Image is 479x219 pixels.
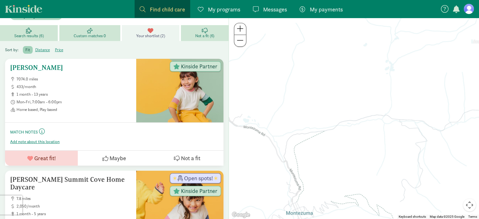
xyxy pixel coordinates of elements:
[310,5,343,14] span: My payments
[5,47,22,52] span: Sort by:
[17,107,131,112] span: Home based, Play based
[399,215,426,219] button: Keyboard shortcuts
[10,64,131,72] h5: [PERSON_NAME]
[110,154,126,162] span: Maybe
[34,154,56,162] span: Great fit!
[195,33,214,38] span: Not a fit (6)
[17,196,131,201] span: 7.8 miles
[5,151,78,166] button: Great fit!
[17,92,131,97] span: 1 month - 13 years
[5,5,42,13] a: Kinside
[184,175,213,181] span: Open spots!
[468,215,477,218] a: Terms
[17,84,131,89] span: 433/month
[10,129,38,135] small: Match Notes
[23,46,32,54] label: fit
[74,33,106,38] span: Custom matches 0
[122,25,181,41] a: Your shortlist (2)
[17,211,131,216] span: 1 month - 5 years
[430,215,464,218] span: Map data ©2025 Google
[151,151,223,166] button: Not a fit
[33,46,52,54] label: distance
[17,99,131,105] span: Mon-Fri, 7:00am - 6:00pm
[150,5,185,14] span: Find child care
[10,139,60,144] button: Add note about this location
[10,176,131,191] h5: [PERSON_NAME] Summit Cove Home Daycare
[17,77,131,82] span: 7074.0 miles
[59,25,122,41] a: Custom matches 0
[78,151,150,166] button: Maybe
[14,33,43,38] span: Search results (6)
[230,211,251,219] a: Open this area in Google Maps (opens a new window)
[208,5,240,14] span: My programs
[181,25,229,41] a: Not a fit (6)
[230,211,251,219] img: Google
[136,33,165,38] span: Your shortlist (2)
[181,154,200,162] span: Not a fit
[181,64,217,69] span: Kinside Partner
[263,5,287,14] span: Messages
[463,199,476,211] button: Map camera controls
[17,204,131,209] span: 2,050/month
[181,188,217,194] span: Kinside Partner
[52,46,66,54] label: price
